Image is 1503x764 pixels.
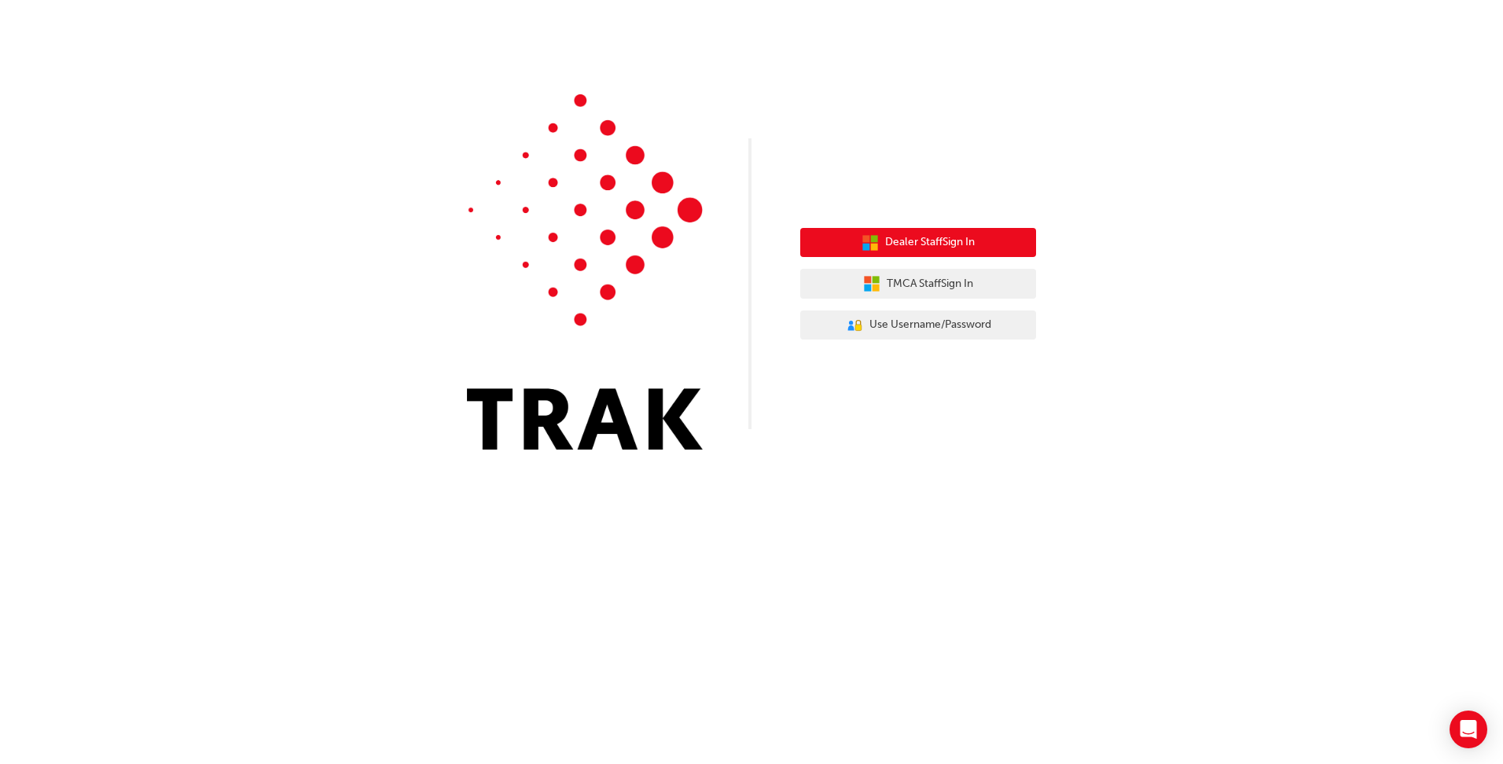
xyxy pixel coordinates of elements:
[467,94,703,450] img: Trak
[1450,711,1487,748] div: Open Intercom Messenger
[887,275,973,293] span: TMCA Staff Sign In
[800,228,1036,258] button: Dealer StaffSign In
[869,316,991,334] span: Use Username/Password
[800,310,1036,340] button: Use Username/Password
[885,233,975,252] span: Dealer Staff Sign In
[800,269,1036,299] button: TMCA StaffSign In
